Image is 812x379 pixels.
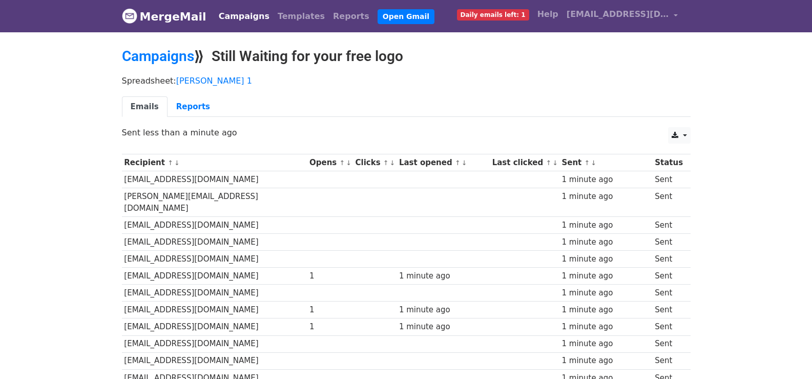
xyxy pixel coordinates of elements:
div: 1 minute ago [561,287,650,299]
a: ↓ [462,159,467,167]
td: Sent [652,335,685,352]
a: ↓ [346,159,351,167]
a: ↑ [585,159,590,167]
td: [EMAIL_ADDRESS][DOMAIN_NAME] [122,335,307,352]
th: Last opened [397,154,490,171]
div: 1 minute ago [561,270,650,282]
p: Sent less than a minute ago [122,127,691,138]
a: Reports [329,6,373,27]
a: ↑ [455,159,461,167]
a: Reports [168,96,219,117]
div: 1 minute ago [561,321,650,333]
a: Emails [122,96,168,117]
td: Sent [652,352,685,369]
a: Campaigns [122,48,194,65]
th: Opens [307,154,353,171]
div: 1 minute ago [399,321,487,333]
div: 1 minute ago [561,304,650,316]
div: 1 minute ago [561,174,650,186]
div: 1 minute ago [399,270,487,282]
td: Sent [652,216,685,233]
a: ↑ [383,159,389,167]
td: [EMAIL_ADDRESS][DOMAIN_NAME] [122,285,307,302]
td: Sent [652,302,685,318]
td: [EMAIL_ADDRESS][DOMAIN_NAME] [122,216,307,233]
div: 1 minute ago [399,304,487,316]
a: Open Gmail [378,9,434,24]
td: Sent [652,188,685,217]
a: Templates [274,6,329,27]
a: Daily emails left: 1 [453,4,533,25]
div: 1 minute ago [561,191,650,203]
div: 1 minute ago [561,253,650,265]
th: Status [652,154,685,171]
div: 1 [309,321,350,333]
div: 1 minute ago [561,338,650,350]
td: [PERSON_NAME][EMAIL_ADDRESS][DOMAIN_NAME] [122,188,307,217]
td: Sent [652,251,685,268]
td: Sent [652,285,685,302]
a: ↓ [174,159,180,167]
td: Sent [652,318,685,335]
div: 1 [309,270,350,282]
th: Last clicked [490,154,559,171]
td: [EMAIL_ADDRESS][DOMAIN_NAME] [122,233,307,250]
td: [EMAIL_ADDRESS][DOMAIN_NAME] [122,268,307,285]
div: 1 minute ago [561,236,650,248]
a: ↓ [552,159,558,167]
td: Sent [652,171,685,188]
img: MergeMail logo [122,8,137,24]
a: ↓ [390,159,395,167]
td: [EMAIL_ADDRESS][DOMAIN_NAME] [122,251,307,268]
a: ↑ [168,159,173,167]
td: Sent [652,233,685,250]
th: Recipient [122,154,307,171]
span: [EMAIL_ADDRESS][DOMAIN_NAME] [567,8,669,21]
a: MergeMail [122,6,206,27]
a: ↓ [591,159,596,167]
td: Sent [652,268,685,285]
td: [EMAIL_ADDRESS][DOMAIN_NAME] [122,171,307,188]
td: [EMAIL_ADDRESS][DOMAIN_NAME] [122,302,307,318]
td: [EMAIL_ADDRESS][DOMAIN_NAME] [122,318,307,335]
div: 1 minute ago [561,355,650,367]
a: ↑ [546,159,551,167]
p: Spreadsheet: [122,75,691,86]
a: [PERSON_NAME] 1 [176,76,252,86]
td: [EMAIL_ADDRESS][DOMAIN_NAME] [122,352,307,369]
h2: ⟫ Still Waiting for your free logo [122,48,691,65]
th: Clicks [353,154,397,171]
div: 1 [309,304,350,316]
a: [EMAIL_ADDRESS][DOMAIN_NAME] [563,4,682,28]
div: 1 minute ago [561,220,650,231]
a: Help [533,4,563,25]
th: Sent [559,154,653,171]
a: ↑ [339,159,345,167]
span: Daily emails left: 1 [457,9,529,21]
a: Campaigns [215,6,274,27]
